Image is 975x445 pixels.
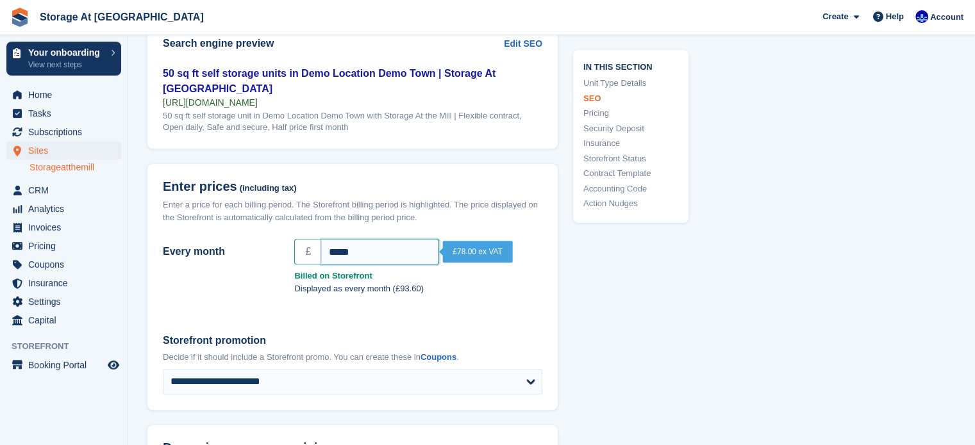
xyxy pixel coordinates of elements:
h2: Search engine preview [163,38,504,49]
a: menu [6,311,121,329]
a: menu [6,274,121,292]
a: menu [6,293,121,311]
span: Enter prices [163,179,237,194]
a: menu [6,142,121,159]
span: (including tax) [240,184,297,193]
img: Seb Santiago [915,10,928,23]
a: Storage At [GEOGRAPHIC_DATA] [35,6,209,28]
span: Tasks [28,104,105,122]
a: Contract Template [583,168,678,181]
a: menu [6,86,121,104]
span: Insurance [28,274,105,292]
span: Home [28,86,105,104]
p: View next steps [28,59,104,70]
div: 50 sq ft self storage unit in Demo Location Demo Town with Storage At the Mill | Flexible contrac... [163,110,542,133]
span: Coupons [28,255,105,273]
img: stora-icon-8386f47178a22dfd0bd8f6a31ec36ba5ce8667c1dd55bd0f319d3a0aa187defe.svg [10,8,29,27]
span: CRM [28,181,105,199]
a: menu [6,181,121,199]
span: Subscriptions [28,123,105,141]
strong: Billed on Storefront [294,270,542,282]
a: menu [6,218,121,236]
p: Your onboarding [28,48,104,57]
label: Storefront promotion [163,333,542,348]
a: menu [6,123,121,141]
a: Preview store [106,357,121,373]
a: Action Nudges [583,198,678,211]
a: Edit SEO [504,37,542,51]
a: Coupons [421,352,456,362]
a: Insurance [583,138,678,150]
a: menu [6,104,121,122]
a: Storefront Status [583,152,678,165]
span: In this section [583,60,678,72]
span: Booking Portal [28,356,105,374]
span: Create [822,10,848,23]
span: Pricing [28,237,105,255]
span: Invoices [28,218,105,236]
span: Capital [28,311,105,329]
div: [URL][DOMAIN_NAME] [163,97,542,108]
a: Unit Type Details [583,77,678,90]
a: Accounting Code [583,182,678,195]
div: 50 sq ft self storage units in Demo Location Demo Town | Storage At [GEOGRAPHIC_DATA] [163,66,542,97]
span: Storefront [12,340,128,353]
div: Enter a price for each billing period. The Storefront billing period is highlighted. The price di... [163,198,542,223]
span: Analytics [28,200,105,218]
span: Sites [28,142,105,159]
a: Security Deposit [583,122,678,135]
a: menu [6,356,121,374]
p: Decide if it should include a Storefront promo. You can create these in . [163,351,542,364]
a: Storageatthemill [29,161,121,174]
a: Pricing [583,108,678,120]
span: Account [930,11,963,24]
span: Settings [28,293,105,311]
span: Help [886,10,904,23]
a: SEO [583,92,678,105]
a: menu [6,255,121,273]
a: menu [6,200,121,218]
a: Your onboarding View next steps [6,42,121,76]
p: Displayed as every month (£93.60) [294,282,542,295]
a: menu [6,237,121,255]
label: Every month [163,244,279,259]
